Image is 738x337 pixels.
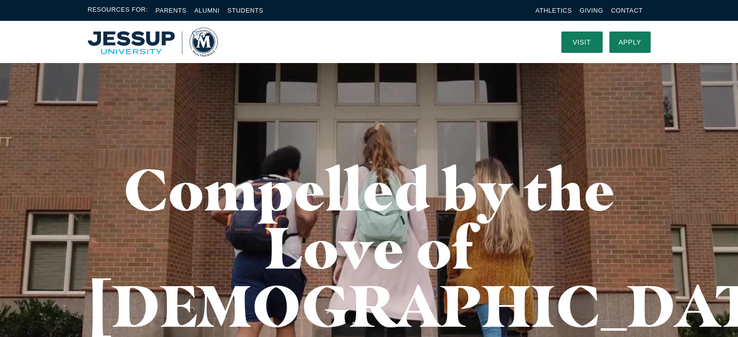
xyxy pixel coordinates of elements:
img: Multnomah University Logo [88,28,218,57]
a: Contact [611,7,642,14]
span: Resources For: [88,5,148,16]
a: Parents [156,7,187,14]
a: Giving [580,7,604,14]
a: Alumni [194,7,219,14]
a: Students [228,7,263,14]
a: Apply [609,32,651,53]
a: Visit [561,32,603,53]
a: Home [88,28,218,57]
h1: Compelled by the Love of [DEMOGRAPHIC_DATA] [88,160,651,335]
a: Athletics [536,7,572,14]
